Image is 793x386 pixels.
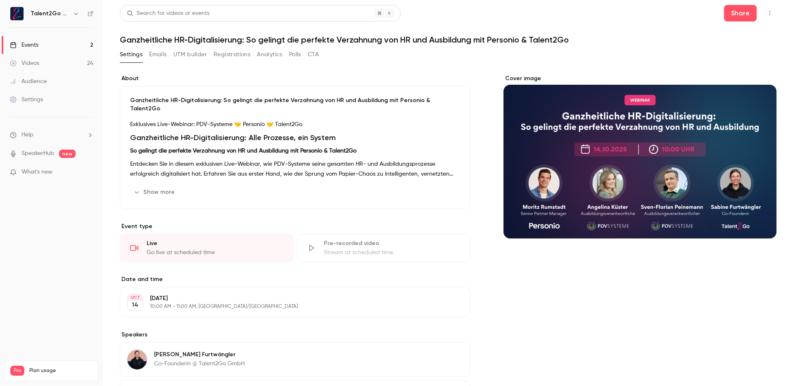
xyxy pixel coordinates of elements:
[324,239,461,248] div: Pre-recorded video
[308,48,319,61] button: CTA
[120,331,470,339] label: Speakers
[503,74,776,238] section: Cover image
[29,367,93,374] span: Plan usage
[120,275,470,284] label: Date and time
[10,7,24,20] img: Talent2Go GmbH
[21,131,33,139] span: Help
[149,48,166,61] button: Emails
[297,234,471,262] div: Pre-recorded videoStream at scheduled time
[127,9,209,18] div: Search for videos or events
[10,366,24,376] span: Pro
[257,48,283,61] button: Analytics
[130,119,460,129] p: Exklusives Live-Webinar: PDV-Systeme 🤝 Personio 🤝 Talent2Go
[150,294,427,303] p: [DATE]
[130,159,460,179] p: Entdecken Sie in diesem exklusiven Live-Webinar, wie PDV-Systeme seine gesamten HR- und Ausbildun...
[289,48,301,61] button: Polls
[147,239,283,248] div: Live
[147,248,283,257] div: Go live at scheduled time
[130,96,460,113] p: Ganzheitliche HR-Digitalisierung: So gelingt die perfekte Verzahnung von HR und Ausbildung mit Pe...
[130,148,356,154] strong: So gelingt die perfekte Verzahnung von HR und Ausbildung mit Personio & Talent2Go
[120,35,776,45] h1: Ganzheitliche HR-Digitalisierung: So gelingt die perfekte Verzahnung von HR und Ausbildung mit Pe...
[10,77,47,86] div: Audience
[154,360,245,368] p: Co-Founderin @ Talent2Go GmbH
[21,149,54,158] a: SpeakerHub
[120,234,294,262] div: LiveGo live at scheduled time
[324,248,461,257] div: Stream at scheduled time
[10,95,43,104] div: Settings
[10,41,38,49] div: Events
[120,74,470,83] label: About
[173,48,207,61] button: UTM builder
[128,295,142,300] div: OCT
[10,59,39,67] div: Videos
[130,186,180,199] button: Show more
[154,350,245,359] p: [PERSON_NAME] Furtwängler
[127,350,147,369] img: Sabine Furtwängler
[59,150,76,158] span: new
[150,303,427,310] p: 10:00 AM - 11:00 AM, [GEOGRAPHIC_DATA]/[GEOGRAPHIC_DATA]
[214,48,250,61] button: Registrations
[10,131,93,139] li: help-dropdown-opener
[503,74,776,83] label: Cover image
[31,10,69,18] h6: Talent2Go GmbH
[120,222,470,231] p: Event type
[21,168,52,176] span: What's new
[120,48,142,61] button: Settings
[120,342,470,377] div: Sabine Furtwängler[PERSON_NAME] FurtwänglerCo-Founderin @ Talent2Go GmbH
[724,5,757,21] button: Share
[132,301,138,309] p: 14
[130,133,460,143] h1: Ganzheitliche HR-Digitalisierung: Alle Prozesse, ein System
